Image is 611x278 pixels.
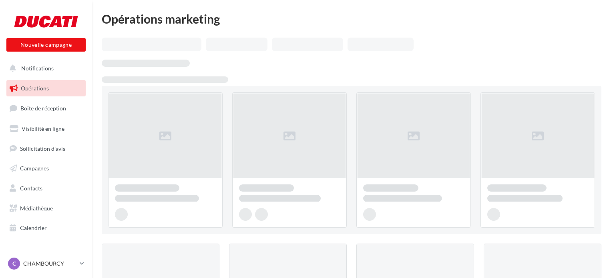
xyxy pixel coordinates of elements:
span: Visibilité en ligne [22,125,64,132]
span: Médiathèque [20,205,53,212]
a: Médiathèque [5,200,87,217]
a: Contacts [5,180,87,197]
a: Sollicitation d'avis [5,140,87,157]
span: C [12,260,16,268]
button: Notifications [5,60,84,77]
p: CHAMBOURCY [23,260,76,268]
a: Opérations [5,80,87,97]
span: Contacts [20,185,42,192]
a: Calendrier [5,220,87,236]
span: Notifications [21,65,54,72]
a: Visibilité en ligne [5,120,87,137]
a: Campagnes [5,160,87,177]
span: Sollicitation d'avis [20,145,65,152]
span: Boîte de réception [20,105,66,112]
a: C CHAMBOURCY [6,256,86,271]
a: Boîte de réception [5,100,87,117]
span: Opérations [21,85,49,92]
span: Campagnes [20,165,49,172]
span: Calendrier [20,224,47,231]
button: Nouvelle campagne [6,38,86,52]
div: Opérations marketing [102,13,601,25]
